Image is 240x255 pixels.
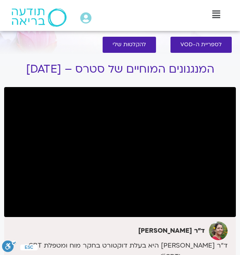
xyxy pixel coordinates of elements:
span: להקלטות שלי [113,42,146,48]
strong: ד"ר [PERSON_NAME] [138,226,205,235]
a: להקלטות שלי [103,37,156,53]
img: ד"ר נועה אלבלדה [209,222,228,240]
h1: המנגנונים המוחיים של סטרס – [DATE] [4,63,236,76]
span: לספריית ה-VOD [180,42,222,48]
a: לספריית ה-VOD [170,37,232,53]
img: תודעה בריאה [12,8,67,27]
